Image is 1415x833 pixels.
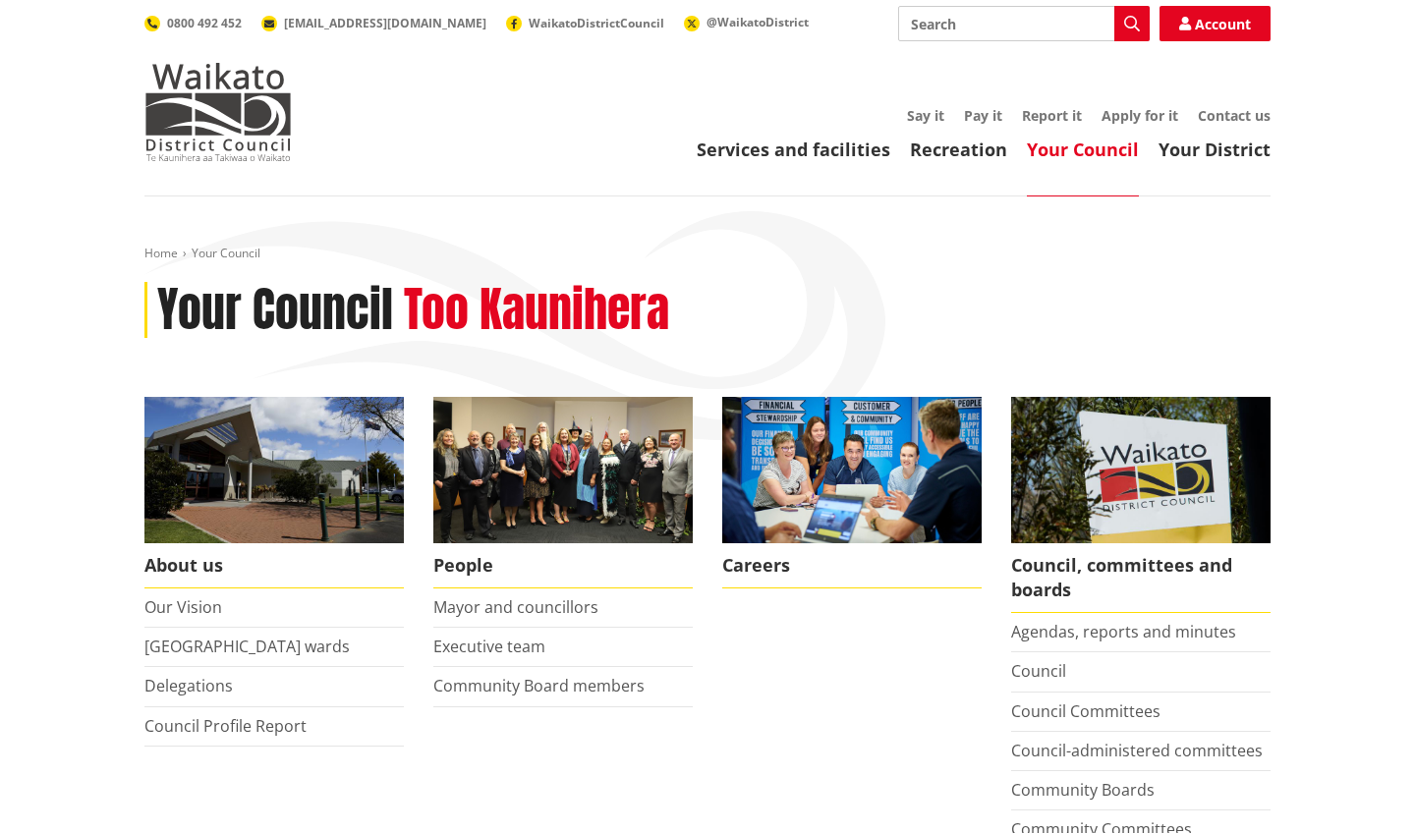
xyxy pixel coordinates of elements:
[722,397,982,588] a: Careers
[144,543,404,588] span: About us
[433,596,598,618] a: Mayor and councillors
[144,675,233,696] a: Delegations
[529,15,664,31] span: WaikatoDistrictCouncil
[910,138,1007,161] a: Recreation
[157,282,393,339] h1: Your Council
[144,245,178,261] a: Home
[433,543,693,588] span: People
[261,15,486,31] a: [EMAIL_ADDRESS][DOMAIN_NAME]
[144,596,222,618] a: Our Vision
[1102,106,1178,125] a: Apply for it
[144,15,242,31] a: 0800 492 452
[684,14,809,30] a: @WaikatoDistrict
[1027,138,1139,161] a: Your Council
[1011,779,1155,801] a: Community Boards
[433,636,545,657] a: Executive team
[1011,397,1271,543] img: Waikato-District-Council-sign
[192,245,260,261] span: Your Council
[144,397,404,543] img: WDC Building 0015
[167,15,242,31] span: 0800 492 452
[433,397,693,543] img: 2022 Council
[144,397,404,588] a: WDC Building 0015 About us
[907,106,944,125] a: Say it
[1159,138,1271,161] a: Your District
[404,282,669,339] h2: Too Kaunihera
[1011,543,1271,613] span: Council, committees and boards
[898,6,1150,41] input: Search input
[144,715,307,737] a: Council Profile Report
[1011,660,1066,682] a: Council
[722,543,982,588] span: Careers
[1011,621,1236,642] a: Agendas, reports and minutes
[144,636,350,657] a: [GEOGRAPHIC_DATA] wards
[1011,700,1160,722] a: Council Committees
[144,63,292,161] img: Waikato District Council - Te Kaunihera aa Takiwaa o Waikato
[1198,106,1271,125] a: Contact us
[433,397,693,588] a: 2022 Council People
[1011,397,1271,613] a: Waikato-District-Council-sign Council, committees and boards
[707,14,809,30] span: @WaikatoDistrict
[1022,106,1082,125] a: Report it
[1160,6,1271,41] a: Account
[284,15,486,31] span: [EMAIL_ADDRESS][DOMAIN_NAME]
[964,106,1002,125] a: Pay it
[697,138,890,161] a: Services and facilities
[722,397,982,543] img: Office staff in meeting - Career page
[433,675,645,696] a: Community Board members
[1011,740,1263,761] a: Council-administered committees
[506,15,664,31] a: WaikatoDistrictCouncil
[144,246,1271,262] nav: breadcrumb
